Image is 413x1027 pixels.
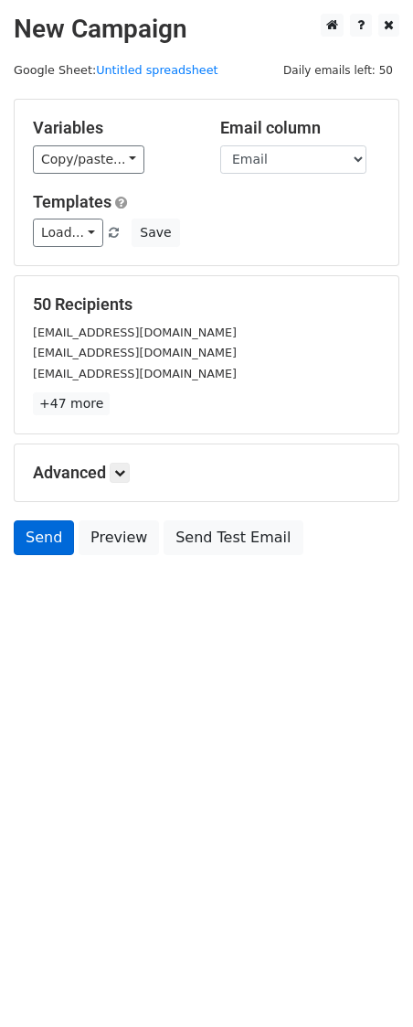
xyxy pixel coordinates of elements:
[33,392,110,415] a: +47 more
[277,63,399,77] a: Daily emails left: 50
[164,520,302,555] a: Send Test Email
[79,520,159,555] a: Preview
[33,118,193,138] h5: Variables
[33,326,237,339] small: [EMAIL_ADDRESS][DOMAIN_NAME]
[33,346,237,359] small: [EMAIL_ADDRESS][DOMAIN_NAME]
[132,219,179,247] button: Save
[33,192,111,211] a: Templates
[33,294,380,315] h5: 50 Recipients
[33,367,237,380] small: [EMAIL_ADDRESS][DOMAIN_NAME]
[14,520,74,555] a: Send
[33,219,103,247] a: Load...
[14,14,399,45] h2: New Campaign
[277,60,399,80] span: Daily emails left: 50
[96,63,217,77] a: Untitled spreadsheet
[14,63,218,77] small: Google Sheet:
[220,118,380,138] h5: Email column
[33,463,380,483] h5: Advanced
[322,939,413,1027] iframe: Chat Widget
[33,145,144,174] a: Copy/paste...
